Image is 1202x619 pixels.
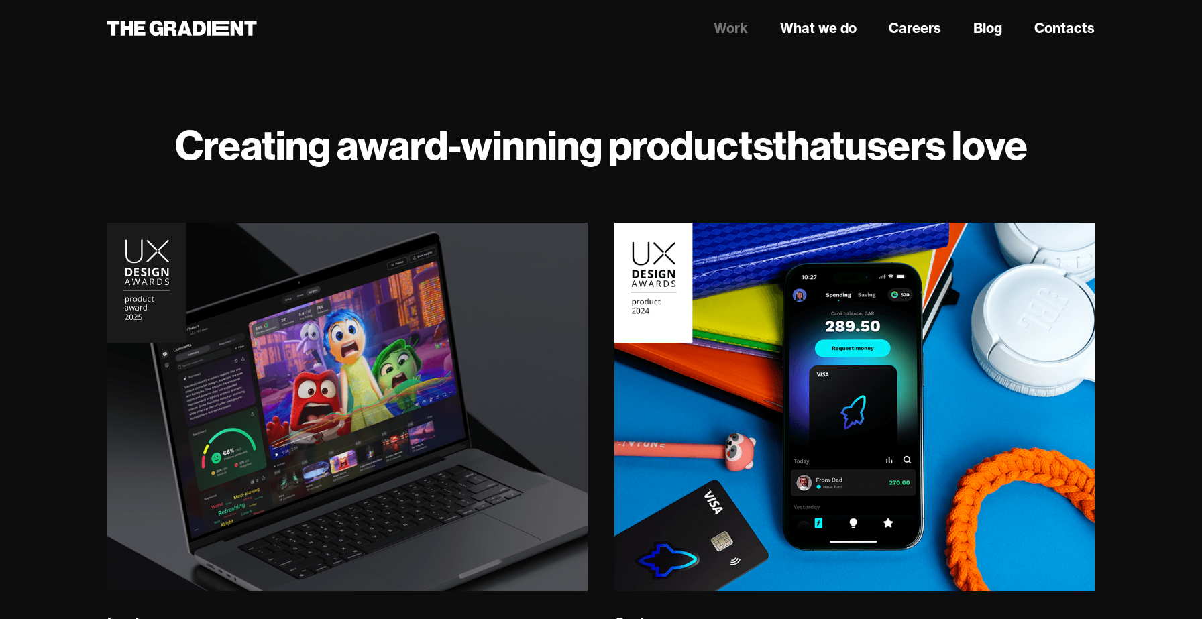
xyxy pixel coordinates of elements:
[107,121,1095,169] h1: Creating award-winning products users love
[973,18,1002,38] a: Blog
[889,18,941,38] a: Careers
[714,18,748,38] a: Work
[1034,18,1095,38] a: Contacts
[780,18,857,38] a: What we do
[773,119,844,170] strong: that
